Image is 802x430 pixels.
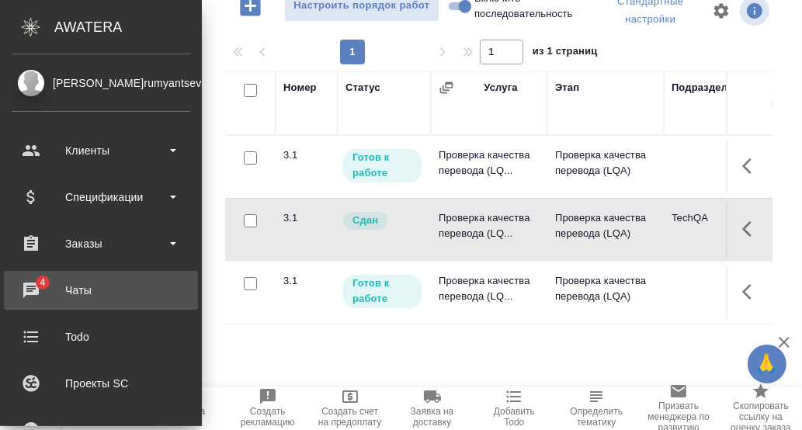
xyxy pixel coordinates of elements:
div: Услуга [484,80,517,95]
td: Проверка качества перевода (LQ... [431,203,547,257]
button: Скопировать ссылку на оценку заказа [720,387,802,430]
div: 3.1 [283,147,330,163]
div: Чаты [12,279,190,302]
div: Заказы [12,232,190,255]
span: Создать счет на предоплату [318,406,382,428]
div: Номер [283,80,317,95]
div: Этап [555,80,579,95]
div: Исполнитель может приступить к работе [342,273,423,310]
a: Проекты SC [4,364,198,403]
button: Определить тематику [555,387,637,430]
p: Готов к работе [352,150,412,181]
td: Проверка качества перевода (LQ... [431,140,547,194]
span: 🙏 [754,348,780,380]
span: Создать рекламацию [236,406,300,428]
button: Создать рекламацию [227,387,309,430]
div: Исполнитель может приступить к работе [342,147,423,184]
button: 🙏 [748,345,786,383]
div: Менеджер проверил работу исполнителя, передает ее на следующий этап [342,210,423,231]
a: 4Чаты [4,271,198,310]
p: Сдан [352,213,378,228]
div: [PERSON_NAME]rumyantseva [12,75,190,92]
p: Проверка качества перевода (LQA) [555,210,656,241]
p: Проверка качества перевода (LQA) [555,147,656,179]
span: из 1 страниц [533,42,598,64]
span: Заявка на доставку [401,406,464,428]
div: 3.1 [283,273,330,289]
span: Определить тематику [564,406,628,428]
div: Проекты SC [12,372,190,395]
div: Todo [12,325,190,349]
a: Todo [4,317,198,356]
div: Спецификации [12,186,190,209]
span: 4 [30,275,54,290]
button: Добавить Todo [473,387,555,430]
p: Готов к работе [352,276,412,307]
button: Здесь прячутся важные кнопки [733,210,770,248]
button: Здесь прячутся важные кнопки [733,147,770,185]
div: Подразделение [672,80,752,95]
span: Добавить Todo [482,406,546,428]
div: 3.1 [283,210,330,226]
div: Статус [345,80,380,95]
p: Проверка качества перевода (LQA) [555,273,656,304]
button: Заявка на доставку [391,387,474,430]
button: Здесь прячутся важные кнопки [733,273,770,310]
div: AWATERA [54,12,202,43]
button: Сгруппировать [439,80,454,95]
button: Призвать менеджера по развитию [637,387,720,430]
td: TechQA [664,203,757,257]
td: Проверка качества перевода (LQ... [431,265,547,320]
button: Создать счет на предоплату [309,387,391,430]
div: Клиенты [12,139,190,162]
